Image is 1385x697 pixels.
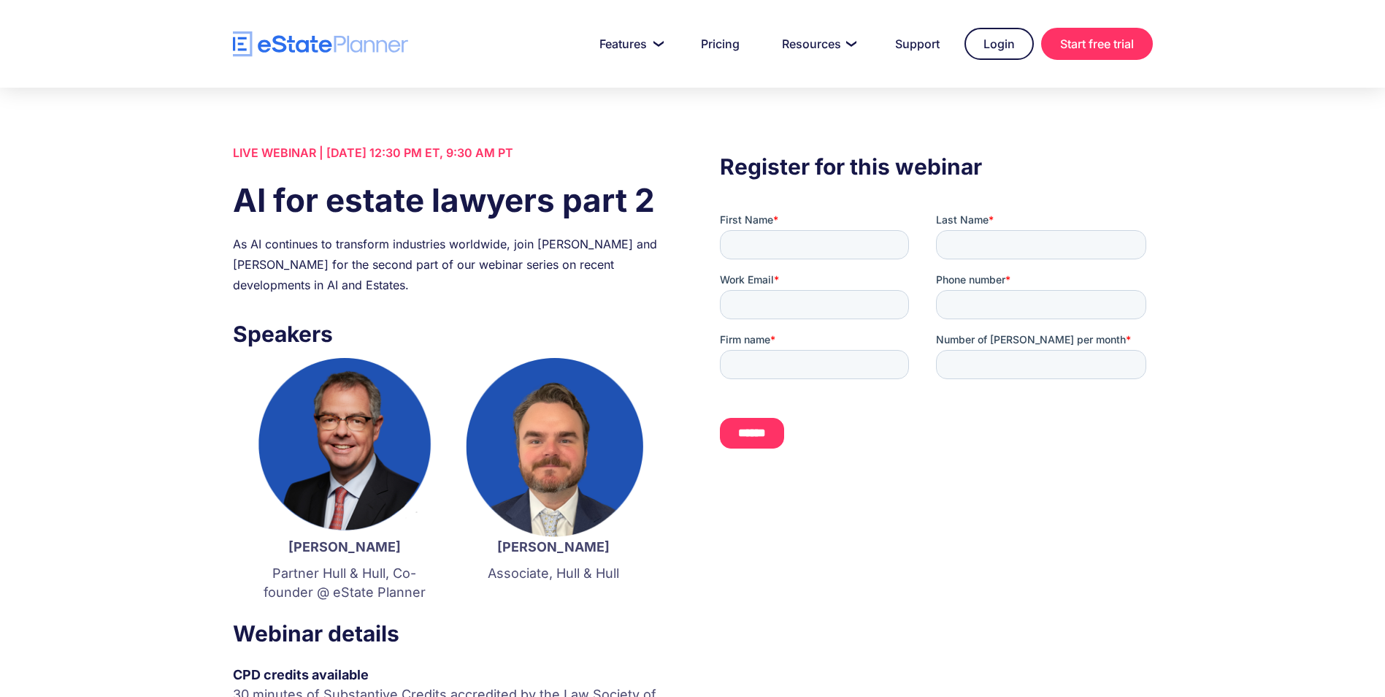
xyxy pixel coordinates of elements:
a: Login [964,28,1034,60]
h3: Speakers [233,317,665,351]
h3: Register for this webinar [720,150,1152,183]
a: Start free trial [1041,28,1153,60]
a: Features [582,29,676,58]
a: Resources [764,29,870,58]
div: LIVE WEBINAR | [DATE] 12:30 PM ET, 9:30 AM PT [233,142,665,163]
a: home [233,31,408,57]
strong: CPD credits available [233,667,369,682]
p: Partner Hull & Hull, Co-founder @ eState Planner [255,564,434,602]
h1: AI for estate lawyers part 2 [233,178,665,223]
strong: [PERSON_NAME] [288,539,401,555]
iframe: Form 0 [720,213,1152,461]
a: Support [878,29,957,58]
p: Associate, Hull & Hull [464,564,643,583]
div: As AI continues to transform industries worldwide, join [PERSON_NAME] and [PERSON_NAME] for the s... [233,234,665,295]
h3: Webinar details [233,617,665,650]
strong: [PERSON_NAME] [497,539,610,555]
a: Pricing [683,29,757,58]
